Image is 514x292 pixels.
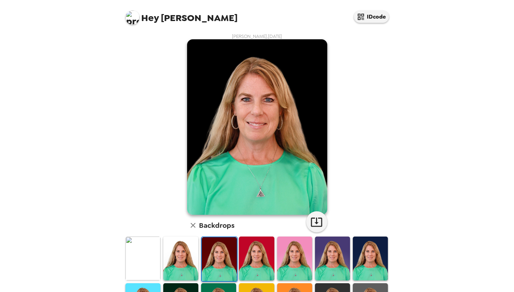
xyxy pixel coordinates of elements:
h6: Backdrops [199,220,234,231]
button: IDcode [354,11,389,23]
span: Hey [141,12,159,24]
span: [PERSON_NAME] , [DATE] [232,33,282,39]
span: [PERSON_NAME] [125,7,238,23]
img: Original [125,237,160,280]
img: user [187,39,327,215]
img: profile pic [125,11,139,25]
